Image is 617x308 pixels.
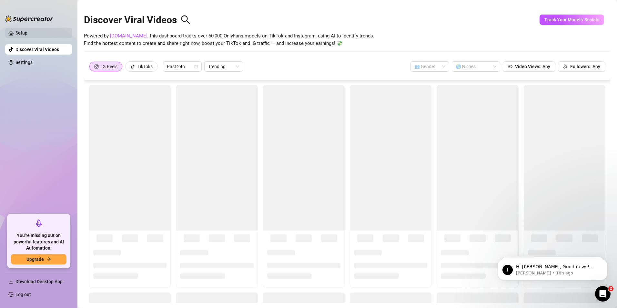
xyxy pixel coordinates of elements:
[46,257,51,262] span: arrow-right
[563,64,568,69] span: team
[570,64,600,69] span: Followers: Any
[208,62,239,71] span: Trending
[5,15,54,22] img: logo-BBDzfeDw.svg
[15,30,27,36] a: Setup
[15,47,59,52] a: Discover Viral Videos
[26,257,44,262] span: Upgrade
[15,279,63,284] span: Download Desktop App
[11,254,66,264] button: Upgradearrow-right
[540,15,604,25] button: Track Your Models' Socials
[595,286,611,302] iframe: Intercom live chat
[508,64,512,69] span: eye
[137,62,153,71] div: TikToks
[503,61,555,72] button: Video Views: Any
[35,219,43,227] span: rocket
[84,14,190,26] h2: Discover Viral Videos
[101,62,117,71] div: IG Reels
[130,64,135,69] span: tik-tok
[94,64,99,69] span: instagram
[8,279,14,284] span: download
[110,33,147,39] a: [DOMAIN_NAME]
[488,245,617,291] iframe: Intercom notifications message
[167,62,198,71] span: Past 24h
[84,32,374,47] span: Powered by , this dashboard tracks over 50,000 OnlyFans models on TikTok and Instagram, using AI ...
[515,64,550,69] span: Video Views: Any
[558,61,605,72] button: Followers: Any
[15,292,31,297] a: Log out
[608,286,613,291] span: 2
[194,65,198,68] span: calendar
[11,232,66,252] span: You're missing out on powerful features and AI Automation.
[544,17,599,22] span: Track Your Models' Socials
[181,15,190,25] span: search
[15,60,33,65] a: Settings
